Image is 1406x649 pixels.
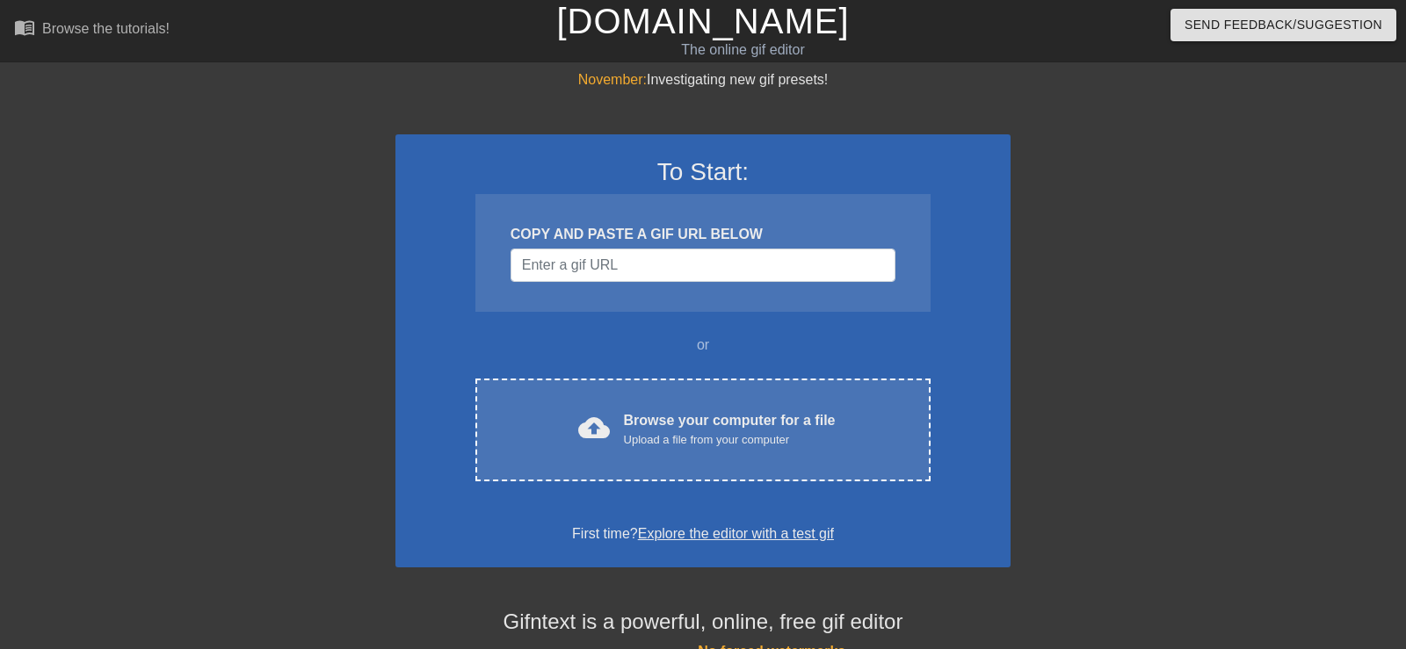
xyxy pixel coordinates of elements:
[1185,14,1382,36] span: Send Feedback/Suggestion
[441,335,965,356] div: or
[624,431,836,449] div: Upload a file from your computer
[556,2,849,40] a: [DOMAIN_NAME]
[395,69,1011,90] div: Investigating new gif presets!
[418,157,988,187] h3: To Start:
[395,609,1011,635] h4: Gifntext is a powerful, online, free gif editor
[511,249,895,282] input: Username
[578,72,647,87] span: November:
[477,40,1008,61] div: The online gif editor
[42,21,170,36] div: Browse the tutorials!
[14,17,35,38] span: menu_book
[14,17,170,44] a: Browse the tutorials!
[624,410,836,449] div: Browse your computer for a file
[1170,9,1396,41] button: Send Feedback/Suggestion
[578,412,610,443] span: cloud_upload
[511,224,895,245] div: COPY AND PASTE A GIF URL BELOW
[638,526,834,541] a: Explore the editor with a test gif
[418,523,988,544] div: First time?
